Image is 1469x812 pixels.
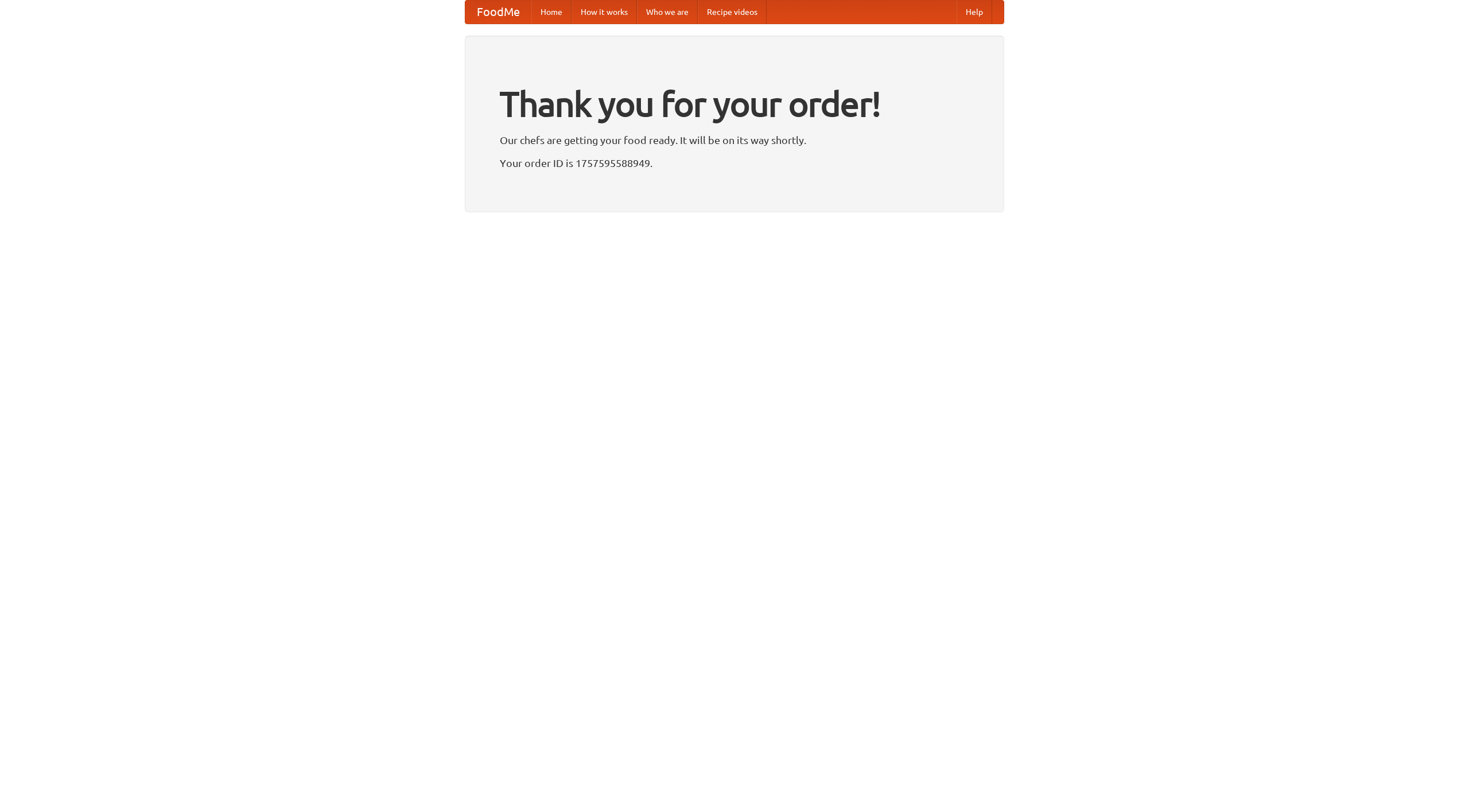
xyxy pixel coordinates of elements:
a: How it works [572,1,637,24]
a: Recipe videos [698,1,767,24]
p: Our chefs are getting your food ready. It will be on its way shortly. [500,131,969,149]
a: Help [957,1,992,24]
a: FoodMe [465,1,531,24]
a: Home [531,1,572,24]
h1: Thank you for your order! [500,76,969,131]
a: Who we are [637,1,698,24]
p: Your order ID is 1757595588949. [500,154,969,172]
